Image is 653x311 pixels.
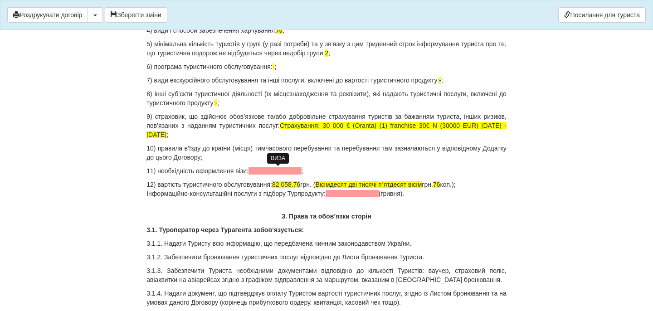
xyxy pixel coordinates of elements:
button: Роздрукувати договір [7,7,88,23]
span: - [273,63,275,70]
p: 3.1.4. Надати документ, що підтверджує оплату Туристом вартості туристичних послуг, згідно із Лис... [146,289,507,307]
p: 4) види і способи забезпечення харчування: ; [146,26,507,35]
p: 3. Права та обов’язки сторін [146,212,507,221]
p: 12) вартість туристичного обслуговування: грн. ( грн. коп.); Інформаційно-консультаційні послуги ... [146,180,507,198]
div: ВИЗА [267,153,289,164]
p: 3.1.1. Надати Туристу всю інформацію, що передбачена чинним законодавством України. [146,239,507,248]
p: 11) необхідність оформлення візи: ; [146,166,507,175]
span: 2 [325,49,329,57]
p: 3.1. Туроператор через Турагента зобов’язується: [146,225,507,234]
span: Вісімдесят дві тисячі пʼятдесят вісім [315,181,422,188]
span: AI [277,27,283,34]
span: 76 [433,181,440,188]
p: 3.1.2. Забезпечити бронювання туристичних послуг відповідно до Листа бронювання Туриста. [146,253,507,262]
p: 5) мінімальна кількість туристів у групі (у разі потреби) та у зв’язку з цим триденний строк інфо... [146,39,507,58]
p: 7) види екскурсійного обслуговування та інші послуги, включені до вартості туристичного продукту: ; [146,76,507,85]
span: - [439,77,441,84]
p: 9) страховик, що здійснює обов’язкове та/або добровільне страхування туристів за бажанням туриста... [146,112,507,139]
p: 6) програма туристичного обслуговування: ; [146,62,507,71]
p: 3.1.3. Забезпечити Туриста необхідними документами відповідно до кількості Туристів: ваучер, стра... [146,266,507,284]
span: - [215,99,217,107]
p: 8) інші суб’єкти туристичної діяльності (їх місцезнаходження та реквізити), які надають туристичн... [146,89,507,107]
span: 82 058.76 [272,181,300,188]
span: Страхування: 30 000 € (Oranta) (1) franchise 30€ N (30000 EUR) [DATE] - [DATE] [146,122,507,138]
button: Зберегти зміни [105,7,167,23]
a: Посилання для туриста [558,7,646,23]
p: 10) правила в’їзду до країни (місця) тимчасового перебування та перебування там зазначаються у ві... [146,144,507,162]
